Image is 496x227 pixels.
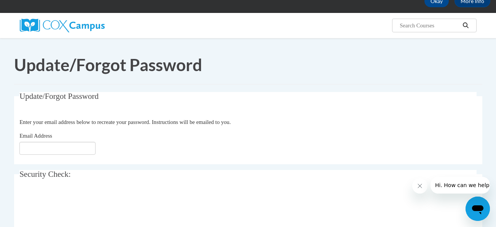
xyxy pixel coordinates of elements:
span: Enter your email address below to recreate your password. Instructions will be emailed to you. [19,119,231,125]
span: Update/Forgot Password [19,92,99,101]
span: Update/Forgot Password [14,55,202,75]
input: Email [19,142,96,155]
button: Search [460,21,471,30]
a: Cox Campus [20,22,105,28]
span: Email Address [19,133,52,139]
span: Hi. How can we help? [5,5,62,11]
img: Cox Campus [20,19,105,32]
iframe: Close message [412,178,427,194]
iframe: Message from company [431,177,490,194]
iframe: reCAPTCHA [19,192,135,221]
span: Security Check: [19,170,71,179]
input: Search Courses [399,21,460,30]
iframe: Button to launch messaging window [466,197,490,221]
